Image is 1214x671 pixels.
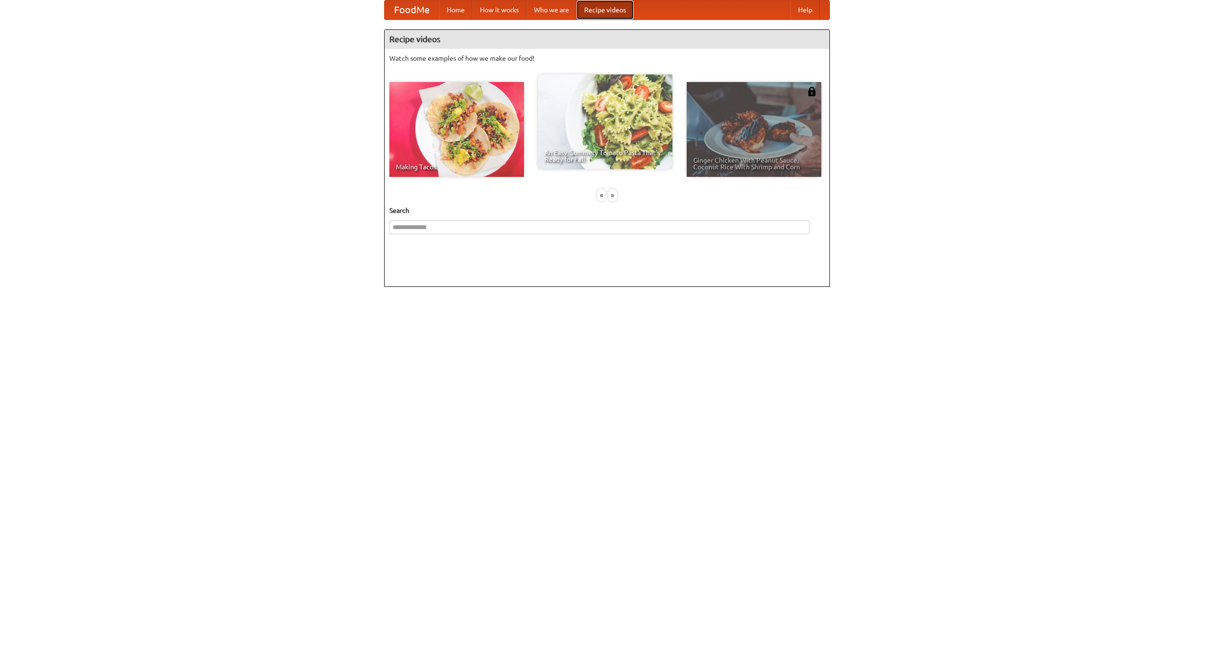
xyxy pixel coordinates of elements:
a: Recipe videos [577,0,634,19]
span: An Easy, Summery Tomato Pasta That's Ready for Fall [544,149,666,163]
h5: Search [389,206,825,215]
a: Who we are [526,0,577,19]
a: Home [439,0,472,19]
a: How it works [472,0,526,19]
a: FoodMe [385,0,439,19]
span: Making Tacos [396,164,517,170]
a: Making Tacos [389,82,524,177]
img: 483408.png [807,87,817,96]
a: Help [791,0,820,19]
a: An Easy, Summery Tomato Pasta That's Ready for Fall [538,74,672,169]
p: Watch some examples of how we make our food! [389,54,825,63]
div: « [597,189,606,201]
div: » [608,189,617,201]
h4: Recipe videos [385,30,829,49]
